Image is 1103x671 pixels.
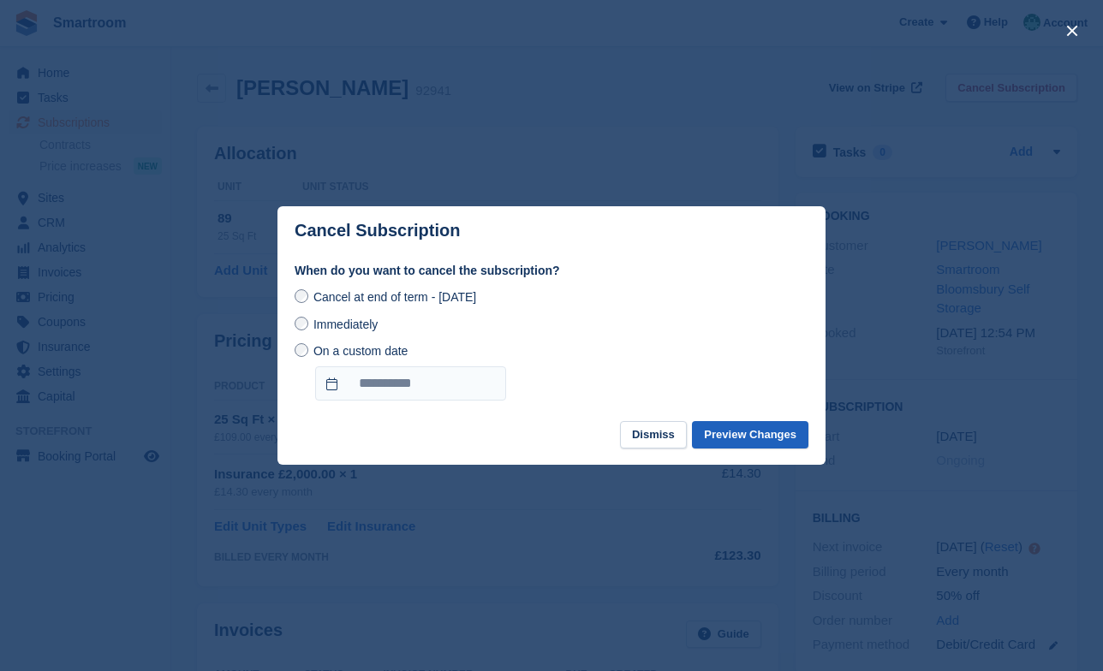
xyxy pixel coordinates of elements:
button: Dismiss [620,421,687,449]
input: On a custom date [315,366,506,401]
input: On a custom date [295,343,308,357]
p: Cancel Subscription [295,221,460,240]
span: On a custom date [313,344,408,358]
button: Preview Changes [692,421,808,449]
input: Cancel at end of term - [DATE] [295,289,308,303]
input: Immediately [295,317,308,330]
span: Cancel at end of term - [DATE] [313,290,476,304]
button: close [1058,17,1086,45]
span: Immediately [313,318,378,331]
label: When do you want to cancel the subscription? [295,262,808,280]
